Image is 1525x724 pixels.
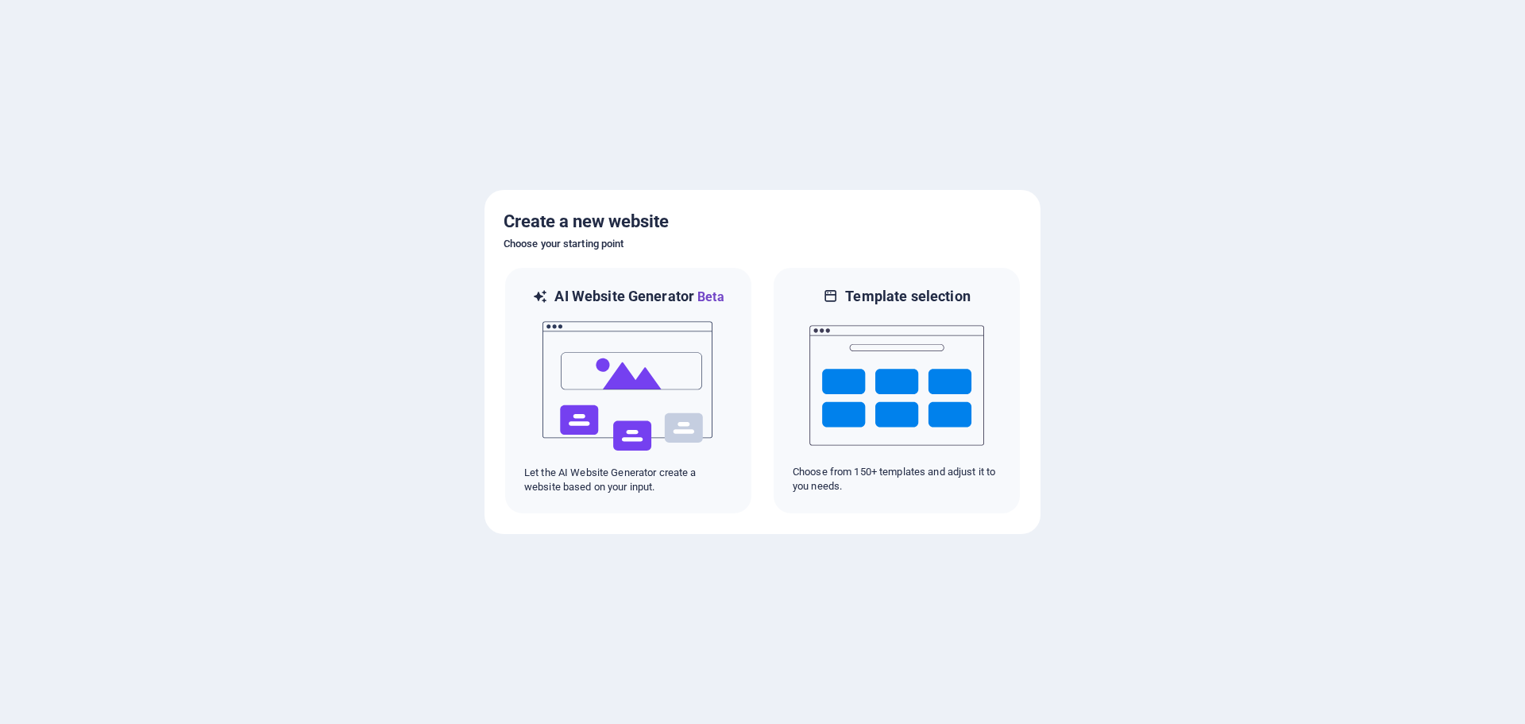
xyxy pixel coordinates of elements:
[845,287,970,306] h6: Template selection
[694,289,724,304] span: Beta
[772,266,1021,515] div: Template selectionChoose from 150+ templates and adjust it to you needs.
[504,266,753,515] div: AI Website GeneratorBetaaiLet the AI Website Generator create a website based on your input.
[524,466,732,494] p: Let the AI Website Generator create a website based on your input.
[793,465,1001,494] p: Choose from 150+ templates and adjust it to you needs.
[504,234,1021,254] h6: Choose your starting point
[541,307,716,466] img: ai
[504,209,1021,234] h5: Create a new website
[554,287,724,307] h6: AI Website Generator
